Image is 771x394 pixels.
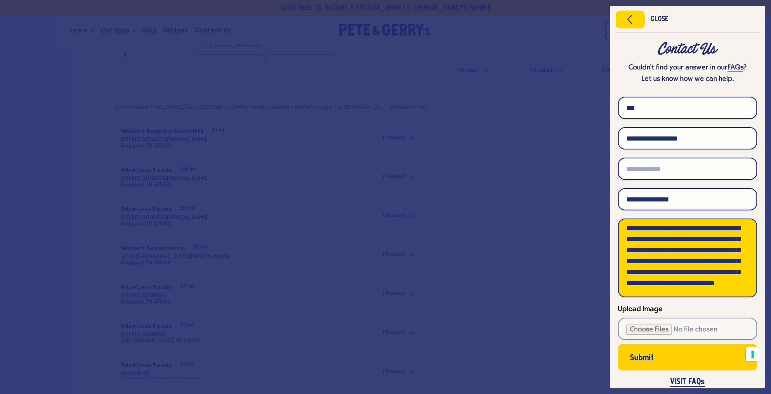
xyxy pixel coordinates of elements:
[618,305,663,313] span: Upload Image
[728,64,743,72] a: FAQs
[616,11,645,28] button: Close menu
[618,344,757,370] button: Submit
[618,42,757,56] div: Contact Us
[670,378,705,387] a: VISIT FAQs
[650,17,668,22] div: Close
[618,74,757,85] p: Let us know how we can help.
[618,62,757,74] p: Couldn’t find your answer in our ?
[630,355,654,361] span: Submit
[746,347,760,361] button: Your consent preferences for tracking technologies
